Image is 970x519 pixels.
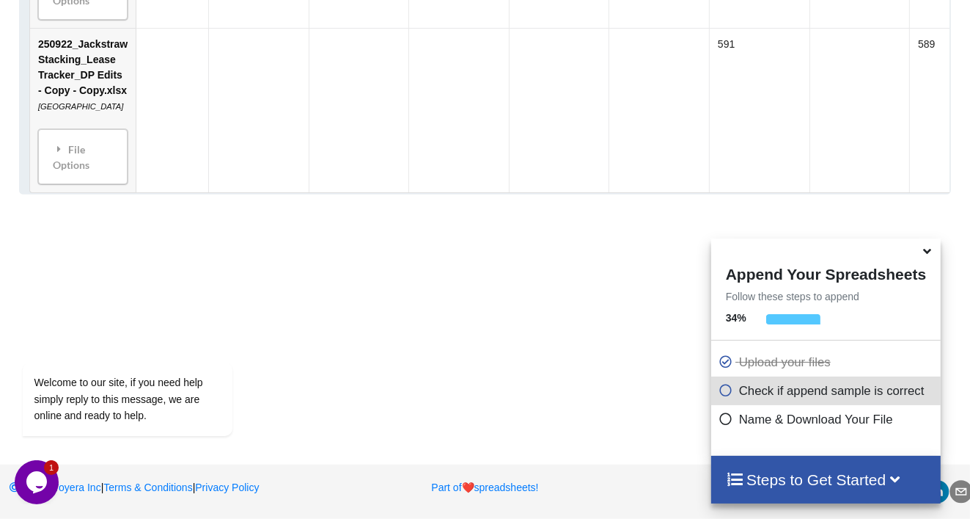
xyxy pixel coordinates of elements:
i: [GEOGRAPHIC_DATA] [38,103,123,112]
p: | | [9,480,316,495]
a: Part ofheartspreadsheets! [431,482,538,493]
iframe: chat widget [15,460,62,504]
iframe: chat widget [15,230,279,453]
p: Upload your files [719,353,937,371]
a: 2025Woyera Inc [9,482,101,493]
a: Terms & Conditions [103,482,192,493]
b: 34 % [726,312,746,324]
div: File Options [43,134,123,181]
td: 591 [709,29,809,193]
p: Follow these steps to append [711,289,941,304]
h4: Append Your Spreadsheets [711,261,941,283]
span: heart [462,482,474,493]
h4: Steps to Get Started [726,471,926,489]
td: 250922_Jackstraw Stacking_Lease Tracker_DP Edits - Copy - Copy.xlsx [30,29,136,193]
a: Privacy Policy [195,482,259,493]
p: Name & Download Your File [719,410,937,429]
p: Check if append sample is correct [719,382,937,400]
